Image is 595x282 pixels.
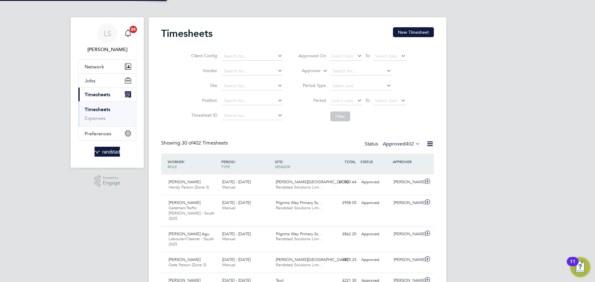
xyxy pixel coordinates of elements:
button: New Timesheet [393,27,434,37]
img: randstad-logo-retina.png [95,147,120,157]
div: Showing [161,140,229,146]
div: £958.05 [327,198,359,208]
span: Timesheets [85,92,110,98]
div: WORKER [166,156,220,172]
a: 20 [122,24,134,43]
span: Jobs [85,78,95,84]
button: Open Resource Center, 11 new notifications [570,257,590,277]
label: Timesheet ID [189,112,217,118]
label: Site [189,83,217,88]
span: Manual [222,184,236,190]
label: Approved On [298,53,326,59]
span: Preferences [85,131,111,137]
div: [PERSON_NAME] [391,255,423,265]
label: Approved [383,141,420,147]
div: Approved [359,229,391,239]
span: Manual [222,205,236,210]
a: Timesheets [85,106,110,112]
span: Select date [331,98,354,103]
span: Manual [222,236,236,241]
div: £862.20 [327,229,359,239]
span: / [282,159,284,164]
span: Gate Person (Zone 3) [169,262,206,267]
div: SITE [273,156,327,172]
input: Search for... [222,67,283,76]
div: Approved [359,255,391,265]
div: Timesheets [78,101,136,126]
label: Client Config [189,53,217,59]
span: 30 of [182,140,193,146]
input: Search for... [330,67,391,76]
span: / [183,159,185,164]
div: PERIOD [220,156,273,172]
label: Period Type [298,83,326,88]
span: [DATE] - [DATE] [222,200,251,205]
span: [DATE] - [DATE] [222,179,251,184]
div: Approved [359,177,391,187]
h2: Timesheets [161,27,213,40]
div: 11 [570,262,575,270]
a: Powered byEngage [94,175,121,187]
input: Search for... [222,52,283,61]
span: Labourer/Cleaner - South 2025 [169,236,214,247]
span: 402 Timesheets [182,140,228,146]
span: Lewis Saunders [78,46,136,53]
button: Timesheets [78,88,136,101]
span: Network [85,64,104,70]
span: Pilgrims Way Primary Sc… [276,200,322,205]
span: Engage [103,180,120,186]
a: Expenses [85,115,106,121]
span: [PERSON_NAME] [169,179,201,184]
div: APPROVER [391,156,423,167]
span: [PERSON_NAME][GEOGRAPHIC_DATA] [276,179,348,184]
span: To [364,96,372,104]
label: Vendor [189,68,217,73]
a: LS[PERSON_NAME] [78,24,136,53]
span: 20 [130,26,137,33]
div: Status [365,140,421,149]
input: Search for... [222,82,283,90]
span: [DATE] - [DATE] [222,231,251,236]
button: Network [78,60,136,73]
button: Jobs [78,74,136,87]
span: VENDOR [275,164,290,169]
span: Manual [222,262,236,267]
span: Handy Person (Zone 3) [169,184,209,190]
span: Powered by [103,175,120,180]
span: 402 [406,141,414,147]
span: Select date [375,53,397,59]
span: ROLE [168,164,177,169]
button: Preferences [78,127,136,140]
div: [PERSON_NAME] [391,198,423,208]
a: Go to home page [78,147,136,157]
nav: Main navigation [71,17,144,168]
span: Pilgrims Way Primary Sc… [276,231,322,236]
label: Period [298,98,326,103]
span: Randstad Solutions Limi… [276,205,323,210]
span: [DATE] - [DATE] [222,257,251,262]
input: Select one [330,82,391,90]
div: £875.25 [327,255,359,265]
span: Randstad Solutions Limi… [276,184,323,190]
div: STATUS [359,156,391,167]
div: £1,000.64 [327,177,359,187]
span: Select date [331,53,354,59]
input: Search for... [222,97,283,105]
div: [PERSON_NAME] [391,177,423,187]
span: Randstad Solutions Limi… [276,262,323,267]
span: Select date [375,98,397,103]
span: [PERSON_NAME] Agu [169,231,209,236]
span: TOTAL [345,159,356,164]
div: Approved [359,198,391,208]
span: Randstad Solutions Limi… [276,236,323,241]
label: Position [189,98,217,103]
span: [PERSON_NAME][GEOGRAPHIC_DATA] [276,257,348,262]
span: LS [104,29,111,37]
input: Search for... [222,111,283,120]
div: [PERSON_NAME] [391,229,423,239]
label: Approver [293,68,321,74]
span: TYPE [221,164,230,169]
span: [PERSON_NAME] [169,257,201,262]
span: To [364,52,372,60]
button: Filter [330,111,350,121]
